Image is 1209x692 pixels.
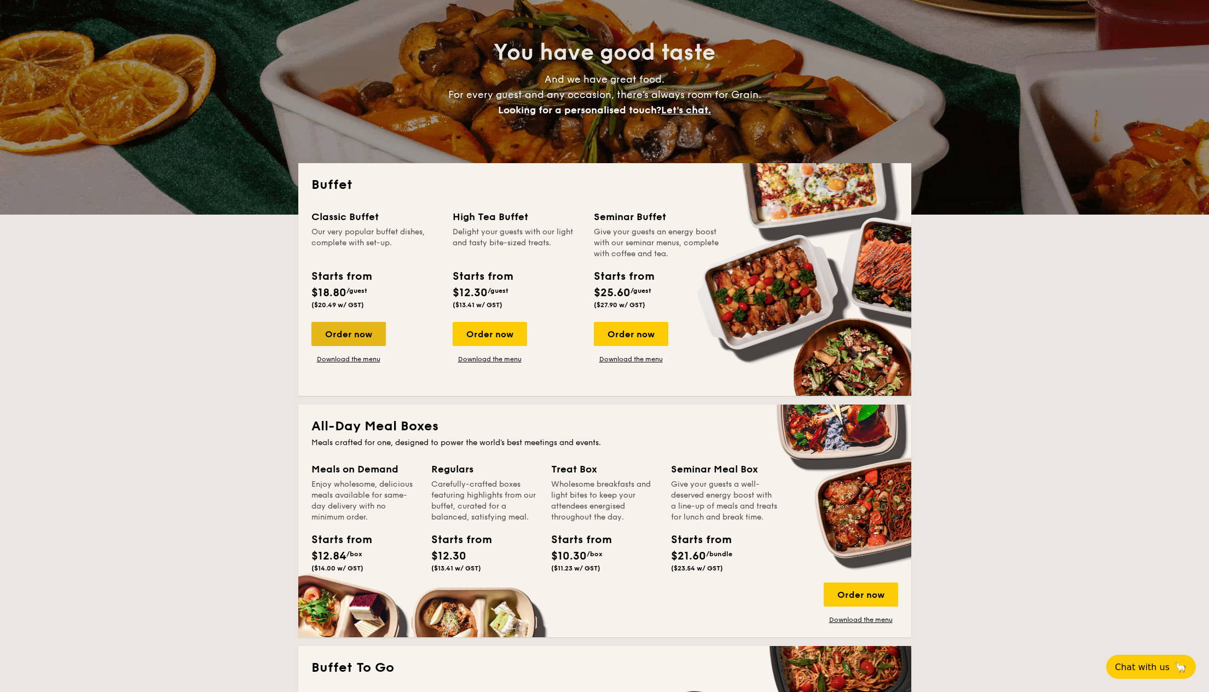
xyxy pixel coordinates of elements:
span: /guest [346,287,367,295]
span: $10.30 [551,550,587,563]
div: Treat Box [551,462,658,477]
span: /guest [630,287,651,295]
span: $21.60 [671,550,706,563]
span: /guest [488,287,508,295]
span: And we have great food. For every guest and any occasion, there’s always room for Grain. [448,73,761,116]
span: $12.30 [453,286,488,299]
span: $12.84 [311,550,346,563]
div: Starts from [311,268,371,285]
div: Starts from [453,268,512,285]
div: Give your guests a well-deserved energy boost with a line-up of meals and treats for lunch and br... [671,479,778,523]
div: Seminar Buffet [594,209,722,224]
button: Chat with us🦙 [1106,655,1196,679]
div: Our very popular buffet dishes, complete with set-up. [311,227,439,259]
div: Regulars [431,462,538,477]
span: ($13.41 w/ GST) [431,564,481,572]
div: High Tea Buffet [453,209,581,224]
span: $12.30 [431,550,466,563]
div: Wholesome breakfasts and light bites to keep your attendees energised throughout the day. [551,479,658,523]
span: ($27.90 w/ GST) [594,301,645,309]
h2: Buffet [311,176,898,194]
span: You have good taste [494,39,715,66]
a: Download the menu [311,355,386,364]
span: Looking for a personalised touch? [498,104,661,116]
div: Meals on Demand [311,462,418,477]
div: Meals crafted for one, designed to power the world's best meetings and events. [311,437,898,448]
a: Download the menu [453,355,527,364]
div: Delight your guests with our light and tasty bite-sized treats. [453,227,581,259]
div: Enjoy wholesome, delicious meals available for same-day delivery with no minimum order. [311,479,418,523]
div: Order now [594,322,668,346]
a: Download the menu [594,355,668,364]
div: Carefully-crafted boxes featuring highlights from our buffet, curated for a balanced, satisfying ... [431,479,538,523]
span: ($11.23 w/ GST) [551,564,600,572]
div: Order now [453,322,527,346]
span: ($14.00 w/ GST) [311,564,363,572]
div: Starts from [594,268,653,285]
span: /bundle [706,550,732,558]
span: ($23.54 w/ GST) [671,564,723,572]
div: Classic Buffet [311,209,439,224]
span: Chat with us [1115,662,1170,672]
span: $25.60 [594,286,630,299]
div: Seminar Meal Box [671,462,778,477]
span: ($20.49 w/ GST) [311,301,364,309]
span: /box [587,550,603,558]
span: ($13.41 w/ GST) [453,301,502,309]
div: Give your guests an energy boost with our seminar menus, complete with coffee and tea. [594,227,722,259]
a: Download the menu [824,615,898,624]
span: $18.80 [311,286,346,299]
div: Starts from [431,532,481,548]
span: 🦙 [1174,661,1187,673]
span: /box [346,550,362,558]
h2: Buffet To Go [311,659,898,677]
div: Starts from [551,532,600,548]
span: Let's chat. [661,104,711,116]
div: Starts from [311,532,361,548]
h2: All-Day Meal Boxes [311,418,898,435]
div: Order now [824,583,898,607]
div: Starts from [671,532,720,548]
div: Order now [311,322,386,346]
